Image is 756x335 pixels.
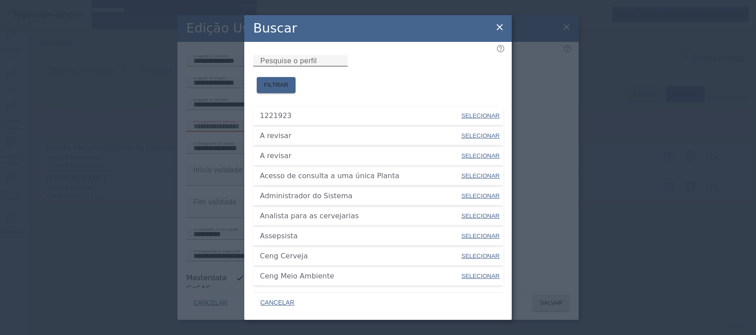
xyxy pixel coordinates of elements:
button: SELECIONAR [460,248,501,264]
span: Ceng Meio Ambiente [260,271,460,282]
span: A revisar [260,151,460,161]
button: SELECIONAR [460,168,501,184]
button: SELECIONAR [460,268,501,284]
span: SELECIONAR [461,273,500,279]
span: SELECIONAR [461,233,500,239]
button: SELECIONAR [460,188,501,204]
span: SELECIONAR [461,132,500,139]
span: Administrador do Sistema [260,191,460,201]
span: A revisar [260,131,460,141]
button: SELECIONAR [460,228,501,244]
span: Ceng Cerveja [260,251,460,261]
span: SELECIONAR [461,112,500,119]
span: Analista para as cervejarias [260,211,460,221]
mat-label: Pesquise o perfil [260,57,317,65]
button: CANCELAR [253,295,301,311]
span: SELECIONAR [461,152,500,159]
button: SELECIONAR [460,148,501,164]
button: SELECIONAR [460,128,501,144]
span: CANCELAR [260,298,294,307]
span: SELECIONAR [461,212,500,219]
span: 1221923 [260,110,460,121]
button: SELECIONAR [460,208,501,224]
h2: Buscar [253,19,297,38]
button: FILTRAR [257,77,296,93]
span: FILTRAR [264,81,288,90]
span: Acesso de consulta a uma única Planta [260,171,460,181]
span: SELECIONAR [461,192,500,199]
button: SELECIONAR [460,108,501,124]
span: Assepsista [260,231,460,241]
span: SELECIONAR [461,172,500,179]
span: SELECIONAR [461,253,500,259]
